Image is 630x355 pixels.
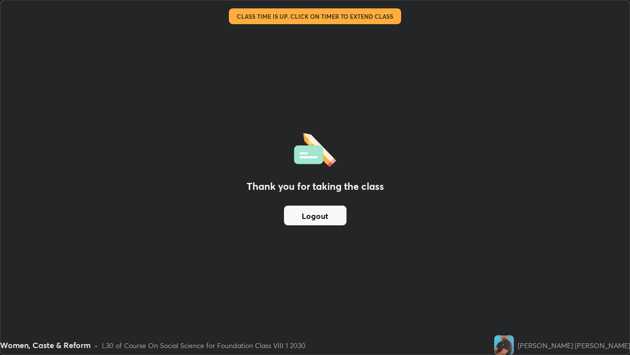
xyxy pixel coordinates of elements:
div: [PERSON_NAME] [PERSON_NAME] [518,340,630,351]
div: • [94,340,98,351]
img: offlineFeedback.1438e8b3.svg [294,130,336,167]
h2: Thank you for taking the class [247,179,384,194]
img: 658430e87ef346989a064bbfe695f8e0.jpg [494,335,514,355]
div: L30 of Course On Social Science for Foundation Class VIII 1 2030 [102,340,306,351]
button: Logout [284,206,346,225]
